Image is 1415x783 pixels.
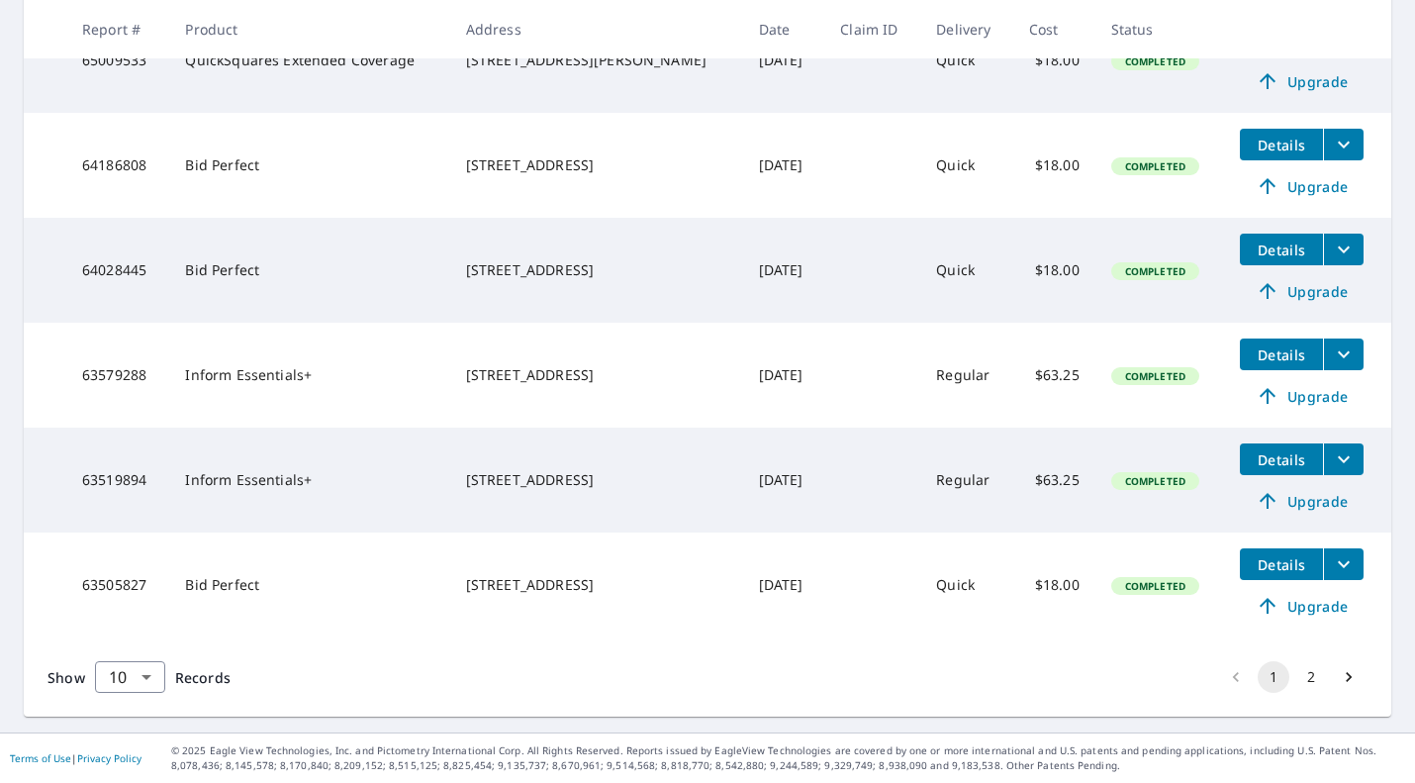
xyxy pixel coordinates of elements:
[1240,170,1364,202] a: Upgrade
[10,751,71,765] a: Terms of Use
[171,743,1405,773] p: © 2025 Eagle View Technologies, Inc. and Pictometry International Corp. All Rights Reserved. Repo...
[1252,174,1352,198] span: Upgrade
[77,751,141,765] a: Privacy Policy
[1240,275,1364,307] a: Upgrade
[466,470,727,490] div: [STREET_ADDRESS]
[743,113,825,218] td: [DATE]
[1240,339,1323,370] button: detailsBtn-63579288
[1295,661,1327,693] button: Go to page 2
[169,113,449,218] td: Bid Perfect
[1252,594,1352,618] span: Upgrade
[1240,65,1364,97] a: Upgrade
[1113,369,1197,383] span: Completed
[466,575,727,595] div: [STREET_ADDRESS]
[66,113,169,218] td: 64186808
[1240,548,1323,580] button: detailsBtn-63505827
[1323,548,1364,580] button: filesDropdownBtn-63505827
[1252,279,1352,303] span: Upgrade
[95,649,165,705] div: 10
[1240,590,1364,622] a: Upgrade
[66,8,169,113] td: 65009533
[1240,443,1323,475] button: detailsBtn-63519894
[1333,661,1365,693] button: Go to next page
[1240,380,1364,412] a: Upgrade
[66,218,169,323] td: 64028445
[743,8,825,113] td: [DATE]
[1258,661,1289,693] button: page 1
[1252,384,1352,408] span: Upgrade
[1013,113,1095,218] td: $18.00
[1252,345,1311,364] span: Details
[743,218,825,323] td: [DATE]
[466,365,727,385] div: [STREET_ADDRESS]
[1252,555,1311,574] span: Details
[1217,661,1368,693] nav: pagination navigation
[10,752,141,764] p: |
[920,113,1013,218] td: Quick
[95,661,165,693] div: Show 10 records
[1013,218,1095,323] td: $18.00
[920,323,1013,428] td: Regular
[1323,129,1364,160] button: filesDropdownBtn-64186808
[466,50,727,70] div: [STREET_ADDRESS][PERSON_NAME]
[1252,69,1352,93] span: Upgrade
[1240,129,1323,160] button: detailsBtn-64186808
[1323,234,1364,265] button: filesDropdownBtn-64028445
[1013,533,1095,637] td: $18.00
[920,8,1013,113] td: Quick
[169,323,449,428] td: Inform Essentials+
[466,260,727,280] div: [STREET_ADDRESS]
[1252,241,1311,259] span: Details
[920,428,1013,533] td: Regular
[1323,443,1364,475] button: filesDropdownBtn-63519894
[1113,54,1197,68] span: Completed
[743,533,825,637] td: [DATE]
[920,218,1013,323] td: Quick
[66,428,169,533] td: 63519894
[1013,323,1095,428] td: $63.25
[1252,136,1311,154] span: Details
[743,428,825,533] td: [DATE]
[1113,264,1197,278] span: Completed
[1013,8,1095,113] td: $18.00
[1240,234,1323,265] button: detailsBtn-64028445
[1013,428,1095,533] td: $63.25
[169,218,449,323] td: Bid Perfect
[1113,579,1197,593] span: Completed
[920,533,1013,637] td: Quick
[169,533,449,637] td: Bid Perfect
[1113,474,1197,488] span: Completed
[169,8,449,113] td: QuickSquares Extended Coverage
[66,533,169,637] td: 63505827
[1252,489,1352,513] span: Upgrade
[1113,159,1197,173] span: Completed
[175,668,231,687] span: Records
[743,323,825,428] td: [DATE]
[47,668,85,687] span: Show
[66,323,169,428] td: 63579288
[169,428,449,533] td: Inform Essentials+
[1240,485,1364,517] a: Upgrade
[1323,339,1364,370] button: filesDropdownBtn-63579288
[466,155,727,175] div: [STREET_ADDRESS]
[1252,450,1311,469] span: Details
